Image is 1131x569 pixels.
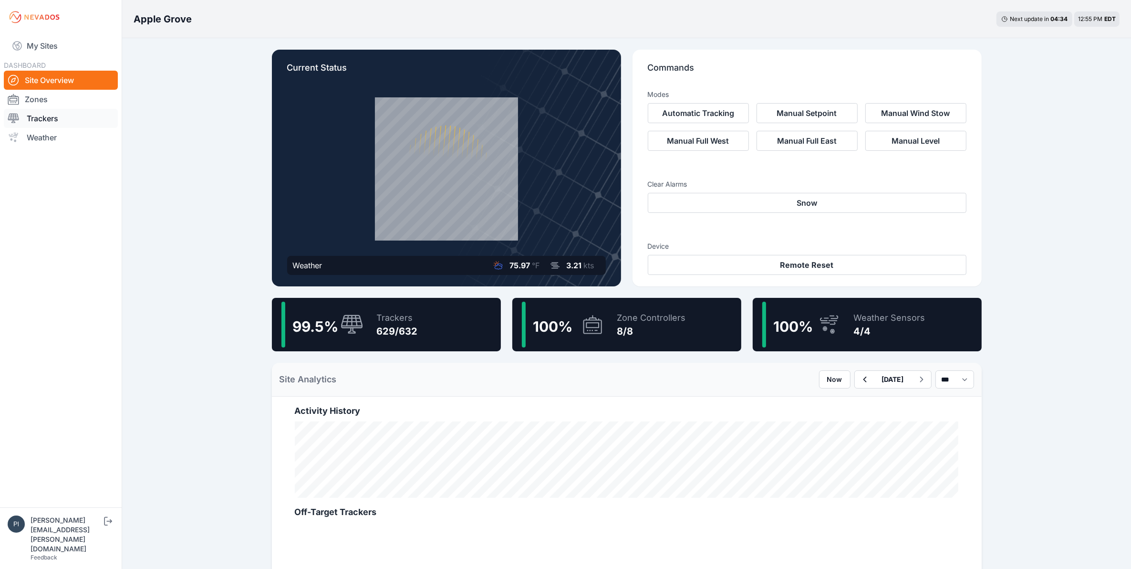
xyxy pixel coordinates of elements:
h2: Off-Target Trackers [295,506,959,519]
div: 8/8 [617,325,686,338]
div: Zone Controllers [617,311,686,325]
a: 100%Zone Controllers8/8 [512,298,741,351]
button: [DATE] [874,371,912,388]
a: Site Overview [4,71,118,90]
h3: Modes [648,90,669,99]
button: Manual Full East [757,131,858,151]
div: 04 : 34 [1050,15,1068,23]
button: Remote Reset [648,255,966,275]
a: Zones [4,90,118,109]
p: Commands [648,61,966,82]
span: 99.5 % [293,318,339,335]
span: °F [532,261,540,270]
a: My Sites [4,34,118,57]
span: 3.21 [567,261,582,270]
button: Snow [648,193,966,213]
h3: Clear Alarms [648,179,966,189]
div: Weather [293,260,322,271]
div: Trackers [377,311,418,325]
div: Weather Sensors [854,311,925,325]
div: 629/632 [377,325,418,338]
button: Automatic Tracking [648,103,749,123]
span: Next update in [1010,15,1049,22]
img: Nevados [8,10,61,25]
div: [PERSON_NAME][EMAIL_ADDRESS][PERSON_NAME][DOMAIN_NAME] [31,516,102,554]
span: 100 % [774,318,813,335]
button: Manual Wind Stow [865,103,966,123]
p: Current Status [287,61,606,82]
a: 99.5%Trackers629/632 [272,298,501,351]
div: 4/4 [854,325,925,338]
span: 12:55 PM [1078,15,1102,22]
span: kts [584,261,594,270]
a: Weather [4,128,118,147]
h3: Device [648,242,966,251]
button: Manual Level [865,131,966,151]
h2: Site Analytics [280,373,337,386]
a: Trackers [4,109,118,128]
h3: Apple Grove [134,12,192,26]
nav: Breadcrumb [134,7,192,32]
a: Feedback [31,554,57,561]
h2: Activity History [295,404,959,418]
button: Manual Full West [648,131,749,151]
img: piotr.kolodziejczyk@energix-group.com [8,516,25,533]
button: Manual Setpoint [757,103,858,123]
span: 75.97 [510,261,530,270]
button: Now [819,370,851,389]
span: EDT [1104,15,1116,22]
span: DASHBOARD [4,61,46,69]
a: 100%Weather Sensors4/4 [753,298,982,351]
span: 100 % [533,318,573,335]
